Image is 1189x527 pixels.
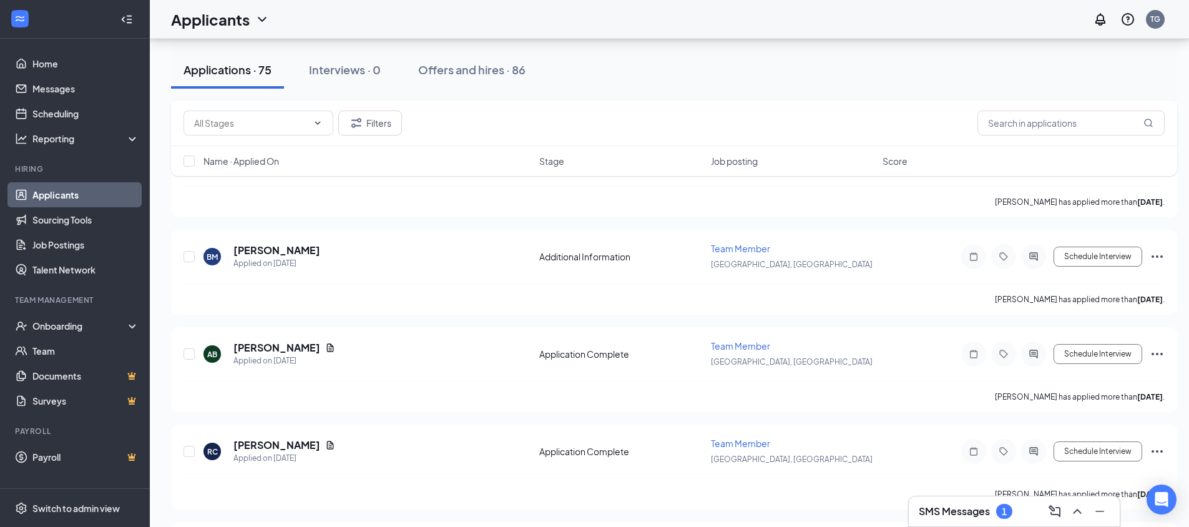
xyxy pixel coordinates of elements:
svg: Tag [996,252,1011,262]
svg: Ellipses [1150,444,1165,459]
a: Scheduling [32,101,139,126]
svg: ChevronUp [1070,504,1085,519]
svg: Ellipses [1150,347,1165,362]
div: Application Complete [539,445,703,458]
h5: [PERSON_NAME] [233,244,320,257]
div: Offers and hires · 86 [418,62,526,77]
svg: Document [325,440,335,450]
svg: MagnifyingGlass [1143,118,1153,128]
a: Job Postings [32,232,139,257]
button: ChevronUp [1067,501,1087,521]
span: Score [883,155,908,167]
svg: ActiveChat [1026,446,1041,456]
h3: SMS Messages [919,505,990,518]
svg: Filter [349,116,364,131]
span: [GEOGRAPHIC_DATA], [GEOGRAPHIC_DATA] [711,455,873,464]
span: [GEOGRAPHIC_DATA], [GEOGRAPHIC_DATA] [711,260,873,269]
svg: Tag [996,349,1011,359]
a: DocumentsCrown [32,363,139,388]
span: Stage [539,155,564,167]
div: BM [207,252,218,262]
button: Schedule Interview [1054,247,1142,267]
svg: QuestionInfo [1120,12,1135,27]
div: Payroll [15,426,137,436]
div: Onboarding [32,320,129,332]
svg: Document [325,343,335,353]
span: Name · Applied On [203,155,279,167]
svg: Minimize [1092,504,1107,519]
div: Applied on [DATE] [233,452,335,465]
div: Team Management [15,295,137,305]
a: Messages [32,76,139,101]
svg: ActiveChat [1026,349,1041,359]
p: [PERSON_NAME] has applied more than . [995,392,1165,402]
input: Search in applications [977,111,1165,135]
svg: WorkstreamLogo [14,12,26,25]
div: 1 [1002,506,1007,517]
button: Schedule Interview [1054,344,1142,364]
svg: Collapse [120,13,133,26]
span: [GEOGRAPHIC_DATA], [GEOGRAPHIC_DATA] [711,357,873,367]
h1: Applicants [171,9,250,30]
svg: Notifications [1093,12,1108,27]
div: Applied on [DATE] [233,355,335,367]
svg: Ellipses [1150,249,1165,264]
svg: Tag [996,446,1011,456]
p: [PERSON_NAME] has applied more than . [995,489,1165,500]
button: Schedule Interview [1054,441,1142,461]
div: RC [207,446,218,457]
b: [DATE] [1137,490,1163,499]
div: Additional Information [539,250,703,263]
a: Home [32,51,139,76]
button: ComposeMessage [1045,501,1065,521]
div: Open Intercom Messenger [1147,485,1177,515]
input: All Stages [194,116,308,130]
a: Talent Network [32,257,139,282]
p: [PERSON_NAME] has applied more than . [995,294,1165,305]
div: TG [1150,14,1160,24]
h5: [PERSON_NAME] [233,341,320,355]
div: Switch to admin view [32,502,120,515]
svg: UserCheck [15,320,27,332]
svg: ChevronDown [313,118,323,128]
span: Team Member [711,340,770,352]
svg: Note [966,446,981,456]
svg: Note [966,252,981,262]
span: Team Member [711,438,770,449]
div: Hiring [15,164,137,174]
div: AB [207,349,217,360]
div: Reporting [32,132,140,145]
svg: ComposeMessage [1047,504,1062,519]
svg: Settings [15,502,27,515]
button: Filter Filters [338,111,402,135]
div: Applied on [DATE] [233,257,320,270]
div: Interviews · 0 [309,62,381,77]
div: Applications · 75 [183,62,272,77]
svg: Analysis [15,132,27,145]
svg: ChevronDown [255,12,270,27]
span: Job posting [711,155,758,167]
b: [DATE] [1137,392,1163,401]
p: [PERSON_NAME] has applied more than . [995,197,1165,207]
a: Applicants [32,182,139,207]
a: SurveysCrown [32,388,139,413]
button: Minimize [1090,501,1110,521]
a: Team [32,338,139,363]
svg: ActiveChat [1026,252,1041,262]
h5: [PERSON_NAME] [233,438,320,452]
svg: Note [966,349,981,359]
a: Sourcing Tools [32,207,139,232]
b: [DATE] [1137,197,1163,207]
a: PayrollCrown [32,445,139,470]
b: [DATE] [1137,295,1163,304]
span: Team Member [711,243,770,254]
div: Application Complete [539,348,703,360]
